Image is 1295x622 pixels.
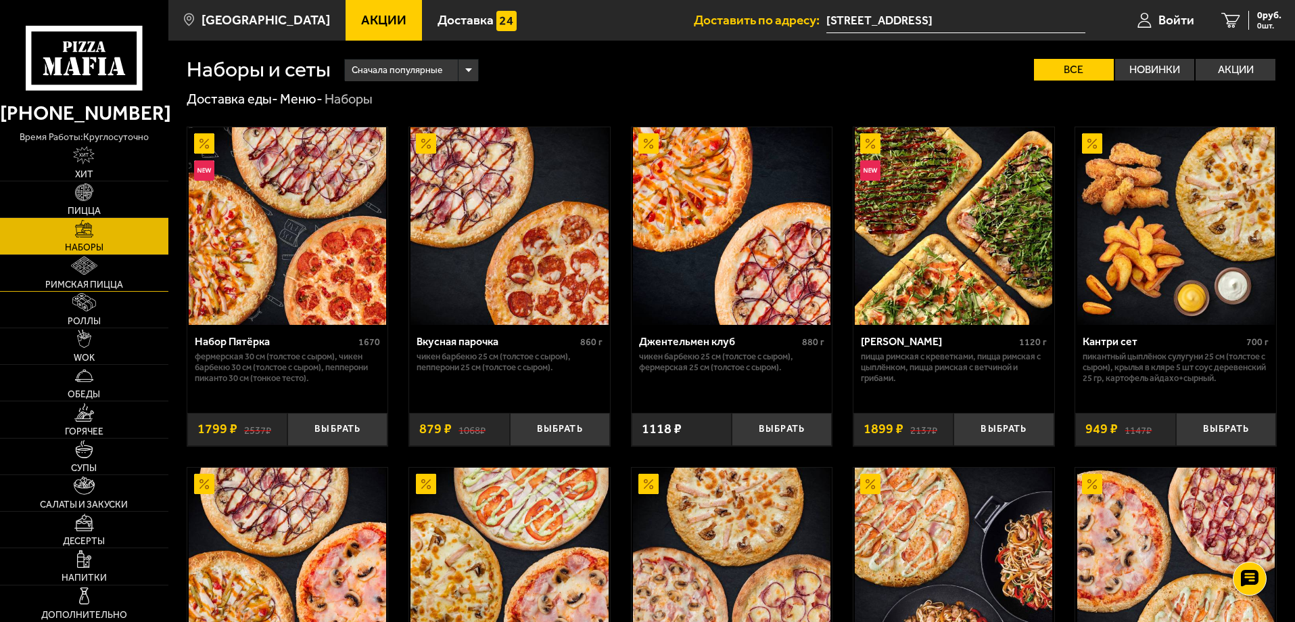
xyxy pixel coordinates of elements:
[910,422,937,436] s: 2137 ₽
[244,422,271,436] s: 2537 ₽
[187,91,278,107] a: Доставка еды-
[410,127,608,325] img: Вкусная парочка
[1196,59,1275,81] label: Акции
[1075,127,1276,325] a: АкционныйКантри сет
[194,133,214,154] img: Акционный
[861,351,1047,384] p: Пицца Римская с креветками, Пицца Римская с цыплёнком, Пицца Римская с ветчиной и грибами.
[68,206,101,216] span: Пицца
[642,422,682,436] span: 1118 ₽
[416,133,436,154] img: Акционный
[860,474,880,494] img: Акционный
[280,91,323,107] a: Меню-
[638,133,659,154] img: Акционный
[358,336,380,348] span: 1670
[409,127,610,325] a: АкционныйВкусная парочка
[638,474,659,494] img: Акционный
[41,610,127,620] span: Дополнительно
[855,127,1052,325] img: Мама Миа
[853,127,1054,325] a: АкционныйНовинкаМама Миа
[45,280,123,290] span: Римская пицца
[732,413,832,446] button: Выбрать
[202,14,330,26] span: [GEOGRAPHIC_DATA]
[195,335,356,348] div: Набор Пятёрка
[352,58,442,83] span: Сначала популярные
[1176,413,1276,446] button: Выбрать
[1125,422,1152,436] s: 1147 ₽
[1082,474,1102,494] img: Акционный
[1077,127,1275,325] img: Кантри сет
[826,8,1085,33] input: Ваш адрес доставки
[74,353,95,363] span: WOK
[580,336,603,348] span: 860 г
[510,413,610,446] button: Выбрать
[194,474,214,494] img: Акционный
[860,133,880,154] img: Акционный
[1082,133,1102,154] img: Акционный
[458,422,486,436] s: 1068 ₽
[417,351,603,373] p: Чикен Барбекю 25 см (толстое с сыром), Пепперони 25 см (толстое с сыром).
[187,127,388,325] a: АкционныйНовинкаНабор Пятёрка
[438,14,494,26] span: Доставка
[633,127,830,325] img: Джентельмен клуб
[860,160,880,181] img: Новинка
[864,422,903,436] span: 1899 ₽
[1257,11,1281,20] span: 0 руб.
[65,427,103,437] span: Горячее
[1019,336,1047,348] span: 1120 г
[71,464,97,473] span: Супы
[62,573,107,583] span: Напитки
[1158,14,1194,26] span: Войти
[694,14,826,26] span: Доставить по адресу:
[189,127,386,325] img: Набор Пятёрка
[1034,59,1114,81] label: Все
[195,351,381,384] p: Фермерская 30 см (толстое с сыром), Чикен Барбекю 30 см (толстое с сыром), Пепперони Пиканто 30 с...
[194,160,214,181] img: Новинка
[639,335,799,348] div: Джентельмен клуб
[68,317,101,326] span: Роллы
[65,243,103,252] span: Наборы
[1246,336,1269,348] span: 700 г
[496,11,517,31] img: 15daf4d41897b9f0e9f617042186c801.svg
[419,422,452,436] span: 879 ₽
[953,413,1054,446] button: Выбрать
[75,170,93,179] span: Хит
[40,500,128,510] span: Салаты и закуски
[632,127,832,325] a: АкционныйДжентельмен клуб
[197,422,237,436] span: 1799 ₽
[325,91,373,108] div: Наборы
[417,335,577,348] div: Вкусная парочка
[361,14,406,26] span: Акции
[1083,335,1243,348] div: Кантри сет
[1257,22,1281,30] span: 0 шт.
[1085,422,1118,436] span: 949 ₽
[861,335,1016,348] div: [PERSON_NAME]
[639,351,825,373] p: Чикен Барбекю 25 см (толстое с сыром), Фермерская 25 см (толстое с сыром).
[287,413,387,446] button: Выбрать
[802,336,824,348] span: 880 г
[187,59,331,81] h1: Наборы и сеты
[416,474,436,494] img: Акционный
[1083,351,1269,384] p: Пикантный цыплёнок сулугуни 25 см (толстое с сыром), крылья в кляре 5 шт соус деревенский 25 гр, ...
[68,390,100,399] span: Обеды
[63,537,105,546] span: Десерты
[1115,59,1195,81] label: Новинки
